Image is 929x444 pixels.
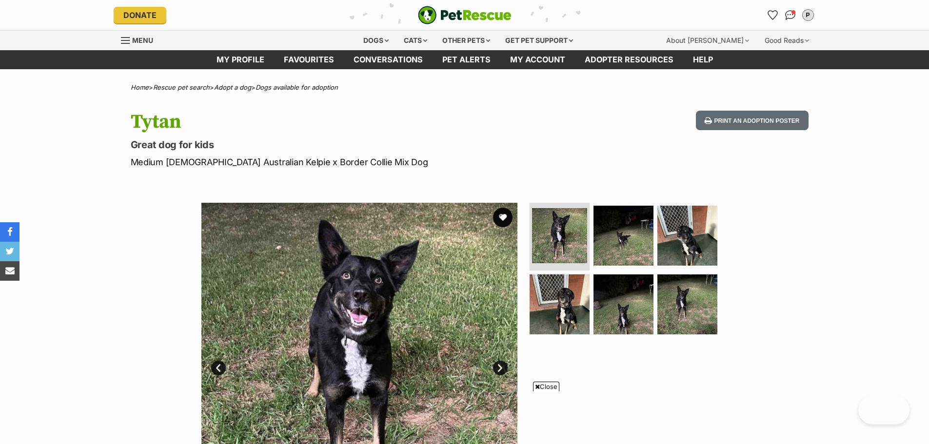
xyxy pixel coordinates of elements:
iframe: Help Scout Beacon - Open [858,395,909,425]
img: logo-e224e6f780fb5917bec1dbf3a21bbac754714ae5b6737aabdf751b685950b380.svg [418,6,512,24]
div: P [803,10,813,20]
div: Dogs [356,31,395,50]
button: My account [800,7,816,23]
img: Photo of Tytan [657,206,717,266]
p: Medium [DEMOGRAPHIC_DATA] Australian Kelpie x Border Collie Mix Dog [131,155,543,169]
img: chat-41dd97257d64d25036548639549fe6c8038ab92f7586957e7f3b1b290dea8141.svg [785,10,795,20]
button: favourite [493,208,513,227]
button: Print an adoption poster [696,111,808,131]
ul: Account quick links [765,7,816,23]
a: PetRescue [418,6,512,24]
a: Rescue pet search [153,83,210,91]
a: My account [500,50,575,69]
a: Favourites [274,50,344,69]
a: Donate [114,7,166,23]
a: Home [131,83,149,91]
a: Pet alerts [433,50,500,69]
a: Menu [121,31,160,48]
a: Help [683,50,723,69]
a: Adopter resources [575,50,683,69]
img: Photo of Tytan [532,208,587,263]
a: Favourites [765,7,781,23]
span: Close [533,382,559,391]
div: Get pet support [498,31,580,50]
a: Dogs available for adoption [256,83,338,91]
div: > > > [106,84,823,91]
a: Conversations [783,7,798,23]
img: Photo of Tytan [593,206,653,266]
h1: Tytan [131,111,543,133]
span: Menu [132,36,153,44]
img: Photo of Tytan [593,274,653,334]
div: Good Reads [758,31,816,50]
div: Other pets [435,31,497,50]
a: Next [493,361,508,375]
a: Adopt a dog [214,83,251,91]
p: Great dog for kids [131,138,543,152]
div: About [PERSON_NAME] [659,31,756,50]
a: My profile [207,50,274,69]
a: conversations [344,50,433,69]
img: Photo of Tytan [530,274,590,334]
a: Prev [211,361,226,375]
iframe: Advertisement [228,395,701,439]
div: Cats [397,31,434,50]
img: Photo of Tytan [657,274,717,334]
